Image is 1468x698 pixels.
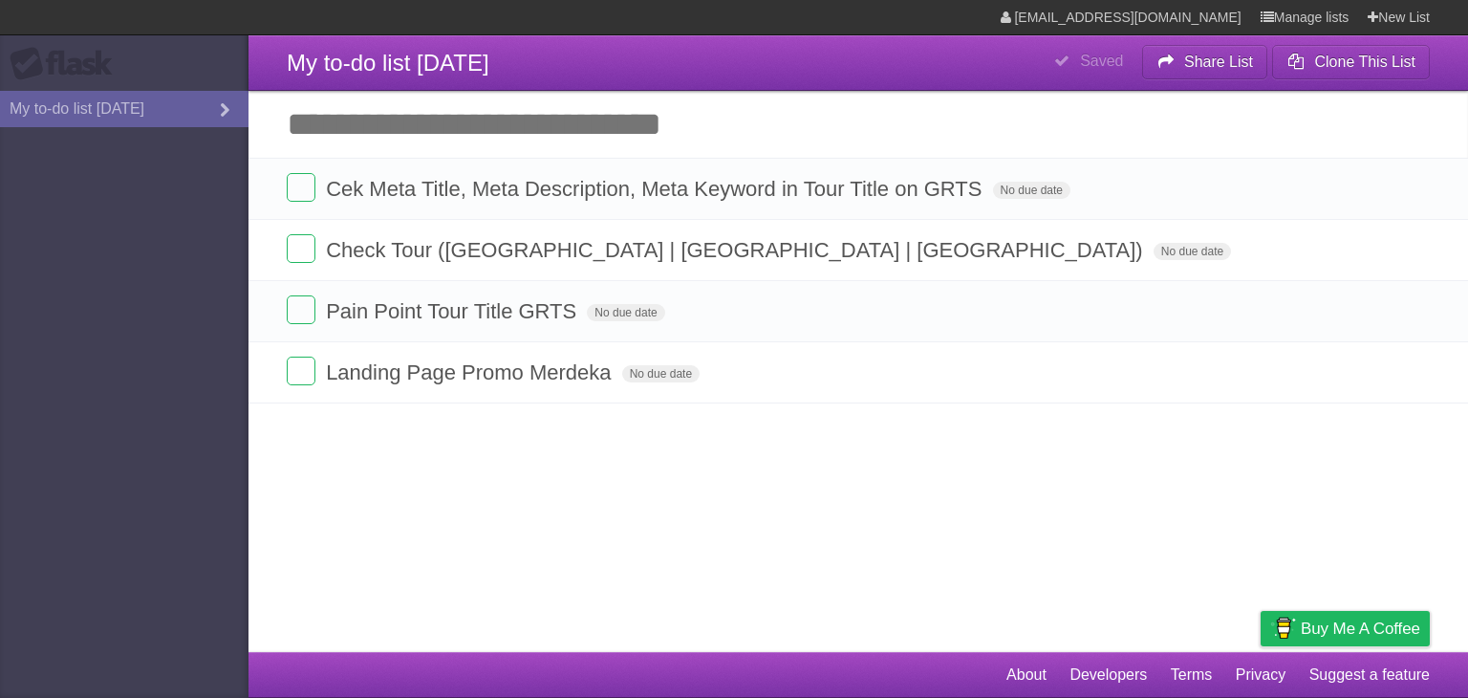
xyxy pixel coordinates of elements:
span: No due date [587,304,664,321]
b: Share List [1184,54,1253,70]
a: Privacy [1236,657,1285,693]
a: Terms [1171,657,1213,693]
span: Cek Meta Title, Meta Description, Meta Keyword in Tour Title on GRTS [326,177,986,201]
label: Done [287,295,315,324]
span: Check Tour ([GEOGRAPHIC_DATA] | [GEOGRAPHIC_DATA] | [GEOGRAPHIC_DATA]) [326,238,1148,262]
span: Landing Page Promo Merdeka [326,360,615,384]
span: Pain Point Tour Title GRTS [326,299,581,323]
span: My to-do list [DATE] [287,50,489,76]
label: Done [287,173,315,202]
span: No due date [993,182,1070,199]
b: Saved [1080,53,1123,69]
label: Done [287,357,315,385]
a: Suggest a feature [1309,657,1430,693]
a: Developers [1069,657,1147,693]
img: Buy me a coffee [1270,612,1296,644]
a: About [1006,657,1047,693]
b: Clone This List [1314,54,1415,70]
button: Share List [1142,45,1268,79]
span: No due date [622,365,700,382]
button: Clone This List [1272,45,1430,79]
label: Done [287,234,315,263]
div: Flask [10,47,124,81]
a: Buy me a coffee [1261,611,1430,646]
span: No due date [1154,243,1231,260]
span: Buy me a coffee [1301,612,1420,645]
